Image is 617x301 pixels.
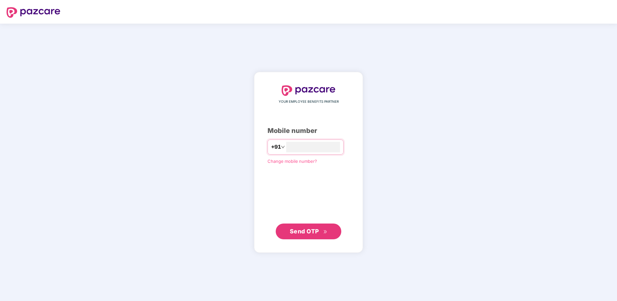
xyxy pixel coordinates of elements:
[279,99,339,104] span: YOUR EMPLOYEE BENEFITS PARTNER
[268,126,349,136] div: Mobile number
[7,7,60,18] img: logo
[282,85,335,96] img: logo
[268,159,317,164] a: Change mobile number?
[276,224,341,239] button: Send OTPdouble-right
[271,143,281,151] span: +91
[323,230,328,234] span: double-right
[290,228,319,235] span: Send OTP
[281,145,285,149] span: down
